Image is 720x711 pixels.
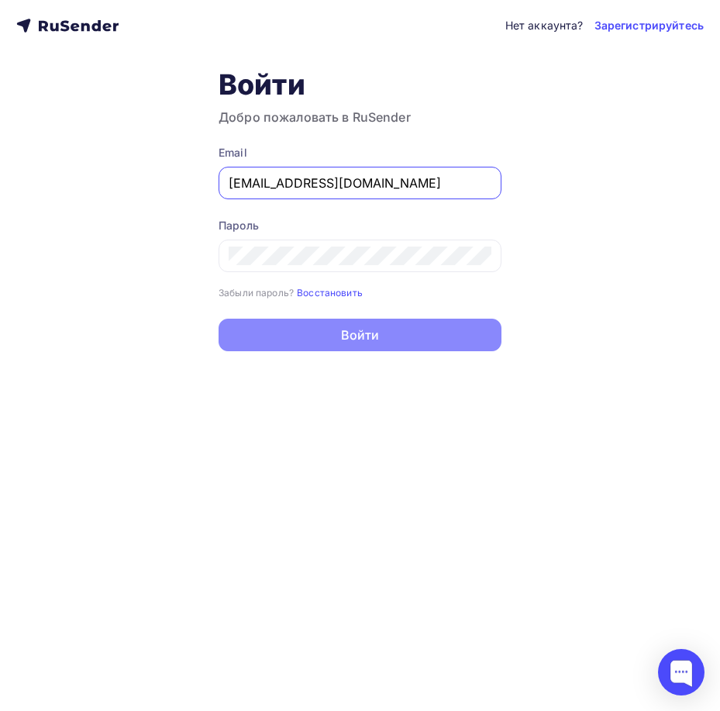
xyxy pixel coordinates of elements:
h1: Войти [219,67,501,102]
small: Восстановить [297,287,363,299]
button: Войти [219,319,501,351]
input: Укажите свой email [229,174,491,192]
h3: Добро пожаловать в RuSender [219,108,501,126]
a: Восстановить [297,285,363,299]
small: Забыли пароль? [219,287,294,299]
div: Email [219,145,501,160]
div: Нет аккаунта? [505,18,584,33]
div: Пароль [219,218,501,233]
a: Зарегистрируйтесь [594,18,704,33]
